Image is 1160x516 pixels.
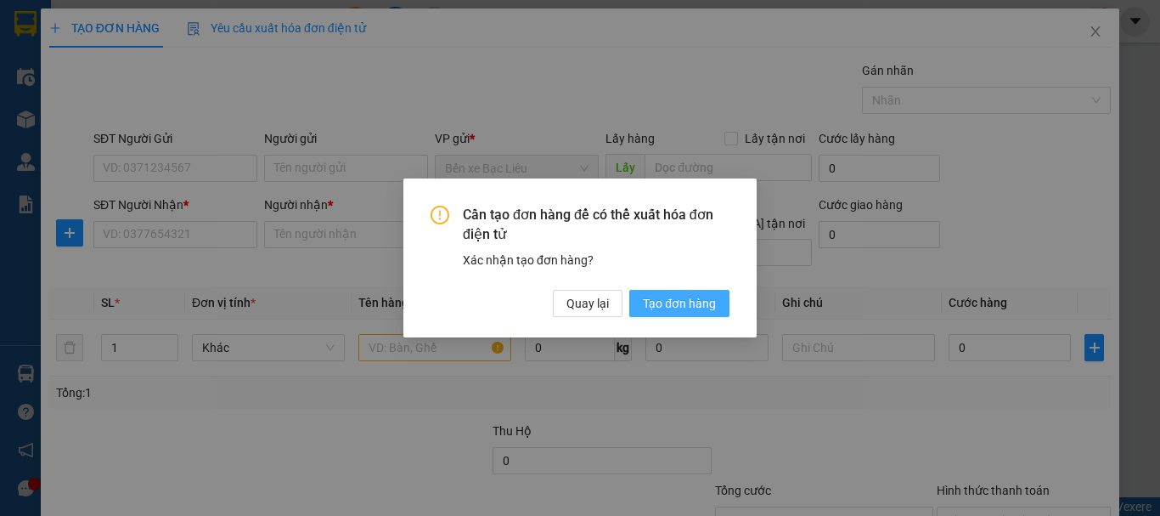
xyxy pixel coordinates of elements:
span: Cần tạo đơn hàng để có thể xuất hóa đơn điện tử [463,206,729,244]
button: Tạo đơn hàng [629,290,729,317]
span: Quay lại [566,294,609,313]
span: Tạo đơn hàng [643,294,716,313]
button: Quay lại [553,290,622,317]
div: Xác nhận tạo đơn hàng? [463,251,729,269]
span: exclamation-circle [431,206,449,224]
